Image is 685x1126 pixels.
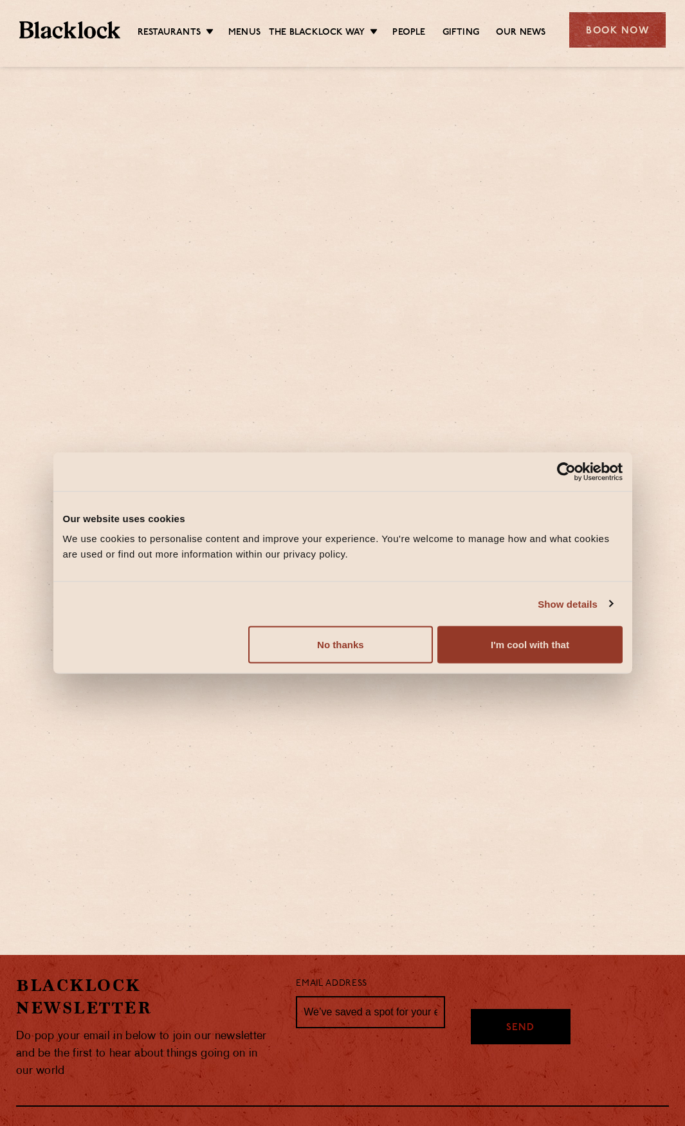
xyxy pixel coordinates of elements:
[19,21,120,39] img: BL_Textured_Logo-footer-cropped.svg
[296,977,367,992] label: Email Address
[506,1021,534,1036] span: Send
[538,596,612,612] a: Show details
[569,12,666,48] div: Book Now
[228,26,260,41] a: Menus
[269,26,365,41] a: The Blacklock Way
[510,462,623,481] a: Usercentrics Cookiebot - opens in a new window
[63,511,623,526] div: Our website uses cookies
[443,26,479,41] a: Gifting
[16,1028,277,1080] p: Do pop your email in below to join our newsletter and be the first to hear about things going on ...
[63,531,623,562] div: We use cookies to personalise content and improve your experience. You're welcome to manage how a...
[437,626,622,664] button: I'm cool with that
[138,26,201,41] a: Restaurants
[248,626,433,664] button: No thanks
[496,26,546,41] a: Our News
[296,996,444,1028] input: We’ve saved a spot for your email...
[392,26,425,41] a: People
[16,974,277,1019] h2: Blacklock Newsletter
